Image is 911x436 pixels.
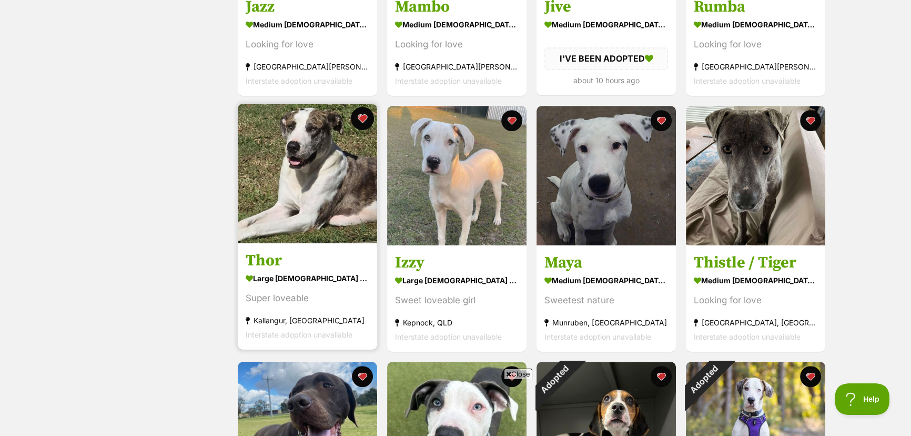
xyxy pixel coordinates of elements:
[501,110,522,131] button: favourite
[544,273,668,288] div: medium [DEMOGRAPHIC_DATA] Dog
[694,17,817,32] div: medium [DEMOGRAPHIC_DATA] Dog
[544,73,668,87] div: about 10 hours ago
[544,47,668,70] div: I'VE BEEN ADOPTED
[238,243,377,350] a: Thor large [DEMOGRAPHIC_DATA] Dog Super loveable Kallangur, [GEOGRAPHIC_DATA] Interstate adoption...
[246,251,369,271] h3: Thor
[246,76,352,85] span: Interstate adoption unavailable
[246,17,369,32] div: medium [DEMOGRAPHIC_DATA] Dog
[686,245,825,352] a: Thistle / Tiger medium [DEMOGRAPHIC_DATA] Dog Looking for love [GEOGRAPHIC_DATA], [GEOGRAPHIC_DAT...
[544,17,668,32] div: medium [DEMOGRAPHIC_DATA] Dog
[246,313,369,328] div: Kallangur, [GEOGRAPHIC_DATA]
[395,253,519,273] h3: Izzy
[544,253,668,273] h3: Maya
[246,291,369,305] div: Super loveable
[694,37,817,52] div: Looking for love
[651,110,672,131] button: favourite
[694,253,817,273] h3: Thistle / Tiger
[835,383,890,415] iframe: Help Scout Beacon - Open
[351,107,374,130] button: favourite
[544,332,651,341] span: Interstate adoption unavailable
[694,332,801,341] span: Interstate adoption unavailable
[686,106,825,245] img: Thistle / Tiger
[800,366,821,387] button: favourite
[544,293,668,308] div: Sweetest nature
[395,76,502,85] span: Interstate adoption unavailable
[395,37,519,52] div: Looking for love
[395,315,519,330] div: Kepnock, QLD
[537,245,676,352] a: Maya medium [DEMOGRAPHIC_DATA] Dog Sweetest nature Munruben, [GEOGRAPHIC_DATA] Interstate adoptio...
[694,315,817,330] div: [GEOGRAPHIC_DATA], [GEOGRAPHIC_DATA]
[395,293,519,308] div: Sweet loveable girl
[238,104,377,243] img: Thor
[395,17,519,32] div: medium [DEMOGRAPHIC_DATA] Dog
[651,366,672,387] button: favourite
[246,330,352,339] span: Interstate adoption unavailable
[800,110,821,131] button: favourite
[387,245,527,352] a: Izzy large [DEMOGRAPHIC_DATA] Dog Sweet loveable girl Kepnock, QLD Interstate adoption unavailabl...
[264,383,647,431] iframe: Advertisement
[501,366,522,387] button: favourite
[694,293,817,308] div: Looking for love
[246,60,369,74] div: [GEOGRAPHIC_DATA][PERSON_NAME][GEOGRAPHIC_DATA]
[544,315,668,330] div: Munruben, [GEOGRAPHIC_DATA]
[694,60,817,74] div: [GEOGRAPHIC_DATA][PERSON_NAME][GEOGRAPHIC_DATA]
[352,366,373,387] button: favourite
[672,348,735,411] div: Adopted
[395,332,502,341] span: Interstate adoption unavailable
[387,106,527,245] img: Izzy
[395,273,519,288] div: large [DEMOGRAPHIC_DATA] Dog
[395,60,519,74] div: [GEOGRAPHIC_DATA][PERSON_NAME][GEOGRAPHIC_DATA]
[246,37,369,52] div: Looking for love
[246,271,369,286] div: large [DEMOGRAPHIC_DATA] Dog
[504,369,532,379] span: Close
[694,273,817,288] div: medium [DEMOGRAPHIC_DATA] Dog
[694,76,801,85] span: Interstate adoption unavailable
[537,106,676,245] img: Maya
